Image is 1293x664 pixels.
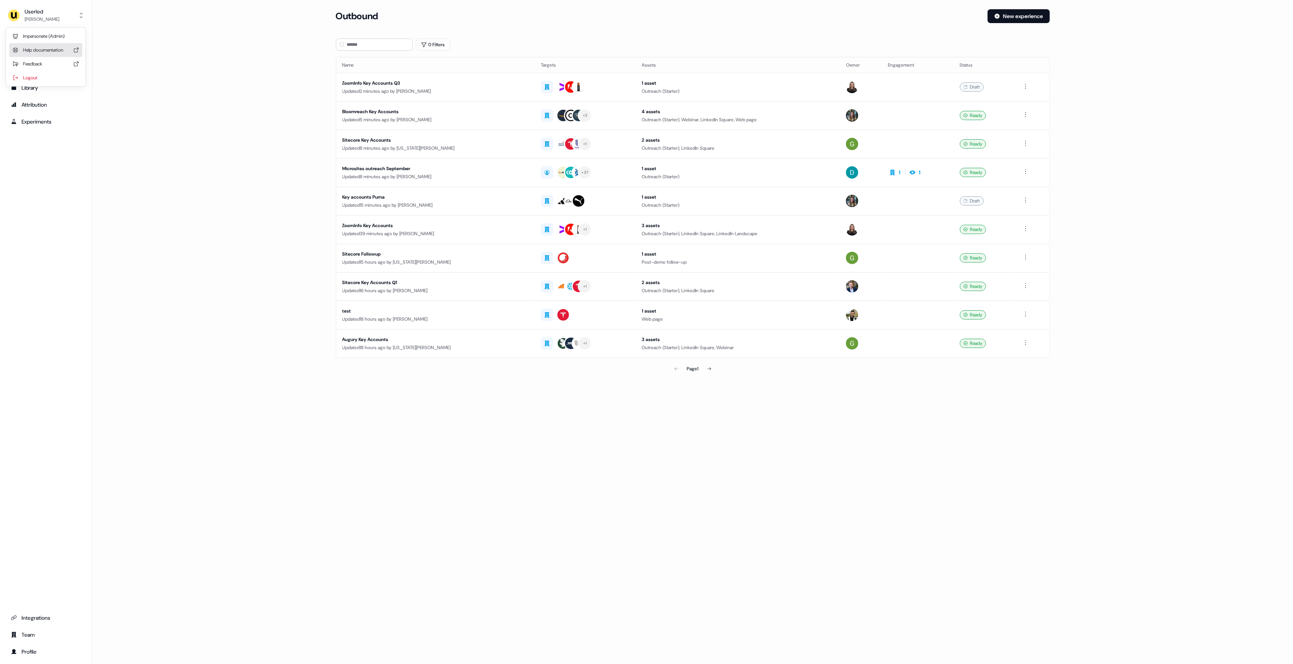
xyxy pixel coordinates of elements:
[6,6,86,25] button: Userled[PERSON_NAME]
[9,57,82,71] div: Feedback
[9,43,82,57] div: Help documentation
[6,28,85,86] div: Userled[PERSON_NAME]
[25,15,59,23] div: [PERSON_NAME]
[9,71,82,85] div: Logout
[25,8,59,15] div: Userled
[9,29,82,43] div: Impersonate (Admin)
